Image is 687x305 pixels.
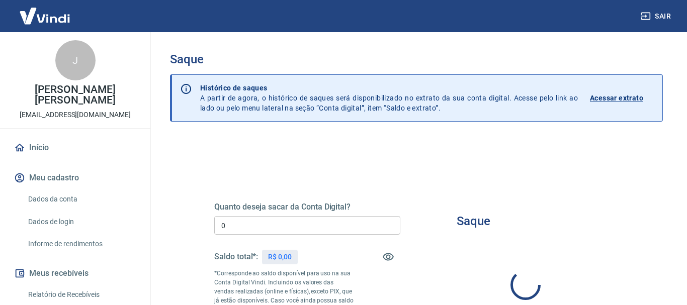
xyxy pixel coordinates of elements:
p: Histórico de saques [200,83,578,93]
div: J [55,40,96,80]
a: Informe de rendimentos [24,234,138,254]
button: Meus recebíveis [12,262,138,284]
h5: Saldo total*: [214,252,258,262]
p: R$ 0,00 [268,252,292,262]
a: Relatório de Recebíveis [24,284,138,305]
p: Acessar extrato [590,93,643,103]
h3: Saque [457,214,490,228]
button: Meu cadastro [12,167,138,189]
h3: Saque [170,52,663,66]
a: Dados da conta [24,189,138,210]
a: Acessar extrato [590,83,654,113]
a: Início [12,137,138,159]
p: A partir de agora, o histórico de saques será disponibilizado no extrato da sua conta digital. Ac... [200,83,578,113]
p: [PERSON_NAME] [PERSON_NAME] [8,84,142,106]
button: Sair [639,7,675,26]
h5: Quanto deseja sacar da Conta Digital? [214,202,400,212]
img: Vindi [12,1,77,31]
p: [EMAIL_ADDRESS][DOMAIN_NAME] [20,110,131,120]
a: Dados de login [24,212,138,232]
